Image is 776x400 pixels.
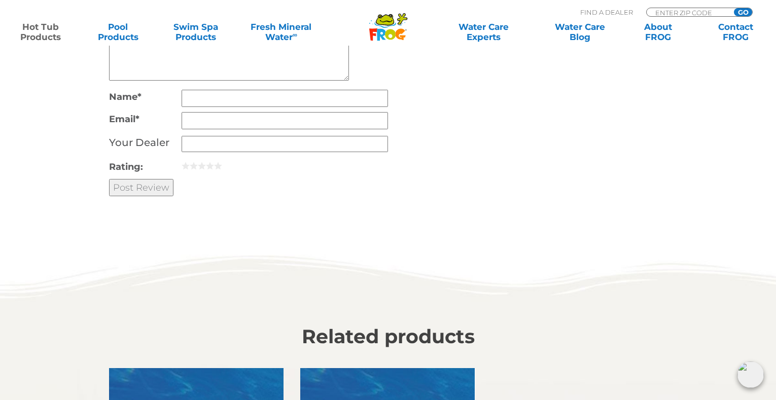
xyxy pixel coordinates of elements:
img: openIcon [737,361,764,388]
a: ContactFROG [706,22,766,42]
a: Water CareExperts [435,22,533,42]
input: Post Review [109,179,173,196]
a: Hot TubProducts [10,22,70,42]
label: Rating: [109,160,182,174]
label: Email [109,112,182,126]
input: GO [734,8,752,16]
a: 4 [206,162,214,170]
a: 5 [214,162,222,170]
p: Find A Dealer [580,8,633,17]
a: Fresh MineralWater∞ [243,22,319,42]
a: 1 [182,162,190,170]
a: AboutFROG [628,22,688,42]
a: Water CareBlog [550,22,610,42]
a: 2 [190,162,198,170]
a: PoolProducts [88,22,148,42]
input: Zip Code Form [654,8,723,17]
h2: Related products [109,325,667,348]
a: 3 [198,162,206,170]
sup: ∞ [293,31,297,39]
a: Swim SpaProducts [166,22,226,42]
label: Name [109,90,182,104]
